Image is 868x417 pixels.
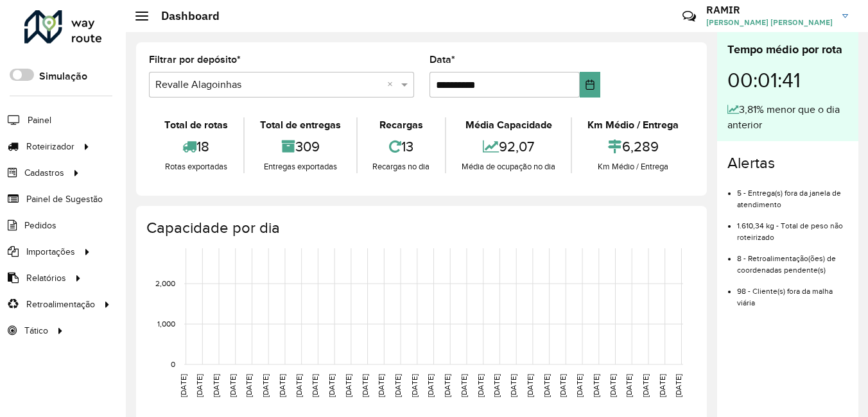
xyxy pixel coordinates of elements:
span: [PERSON_NAME] [PERSON_NAME] [706,17,833,28]
label: Data [430,52,455,67]
span: Cadastros [24,166,64,180]
div: Km Médio / Entrega [575,160,691,173]
span: Tático [24,324,48,337]
text: [DATE] [212,374,220,397]
span: Painel [28,114,51,127]
text: [DATE] [427,374,435,397]
div: 3,81% menor que o dia anterior [727,102,848,133]
text: [DATE] [344,374,352,397]
h3: RAMIR [706,4,833,16]
button: Choose Date [580,72,601,98]
text: [DATE] [195,374,204,397]
div: Média Capacidade [449,117,568,133]
span: Roteirizador [26,140,74,153]
text: [DATE] [526,374,534,397]
label: Filtrar por depósito [149,52,241,67]
text: 1,000 [157,319,175,328]
text: [DATE] [278,374,286,397]
text: [DATE] [658,374,666,397]
a: Contato Rápido [675,3,703,30]
text: [DATE] [674,374,682,397]
div: 6,289 [575,133,691,160]
text: [DATE] [575,374,584,397]
li: 5 - Entrega(s) fora da janela de atendimento [737,178,848,210]
text: 0 [171,360,175,368]
text: [DATE] [609,374,617,397]
li: 98 - Cliente(s) fora da malha viária [737,276,848,309]
span: Importações [26,245,75,259]
div: Média de ocupação no dia [449,160,568,173]
div: 92,07 [449,133,568,160]
li: 8 - Retroalimentação(ões) de coordenadas pendente(s) [737,243,848,276]
text: [DATE] [509,374,517,397]
text: [DATE] [361,374,369,397]
text: [DATE] [443,374,451,397]
h4: Capacidade por dia [146,219,694,237]
div: Recargas no dia [361,160,442,173]
text: [DATE] [377,374,385,397]
h4: Alertas [727,154,848,173]
text: [DATE] [261,374,270,397]
text: [DATE] [245,374,253,397]
div: Total de entregas [248,117,353,133]
text: [DATE] [394,374,402,397]
span: Clear all [387,77,398,92]
span: Pedidos [24,219,56,232]
text: [DATE] [542,374,551,397]
text: [DATE] [592,374,600,397]
div: Total de rotas [152,117,240,133]
text: [DATE] [410,374,419,397]
div: Km Médio / Entrega [575,117,691,133]
text: [DATE] [327,374,336,397]
div: 13 [361,133,442,160]
span: Relatórios [26,271,66,285]
li: 1.610,34 kg - Total de peso não roteirizado [737,210,848,243]
text: [DATE] [229,374,237,397]
text: [DATE] [641,374,650,397]
span: Retroalimentação [26,298,95,311]
text: [DATE] [311,374,319,397]
div: 309 [248,133,353,160]
text: [DATE] [476,374,485,397]
h2: Dashboard [148,9,220,23]
div: Entregas exportadas [248,160,353,173]
text: [DATE] [295,374,303,397]
div: Rotas exportadas [152,160,240,173]
text: [DATE] [559,374,567,397]
text: [DATE] [492,374,501,397]
div: 00:01:41 [727,58,848,102]
label: Simulação [39,69,87,84]
text: [DATE] [625,374,633,397]
div: Tempo médio por rota [727,41,848,58]
div: 18 [152,133,240,160]
span: Painel de Sugestão [26,192,103,206]
div: Recargas [361,117,442,133]
text: 2,000 [155,279,175,287]
text: [DATE] [179,374,187,397]
text: [DATE] [460,374,468,397]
